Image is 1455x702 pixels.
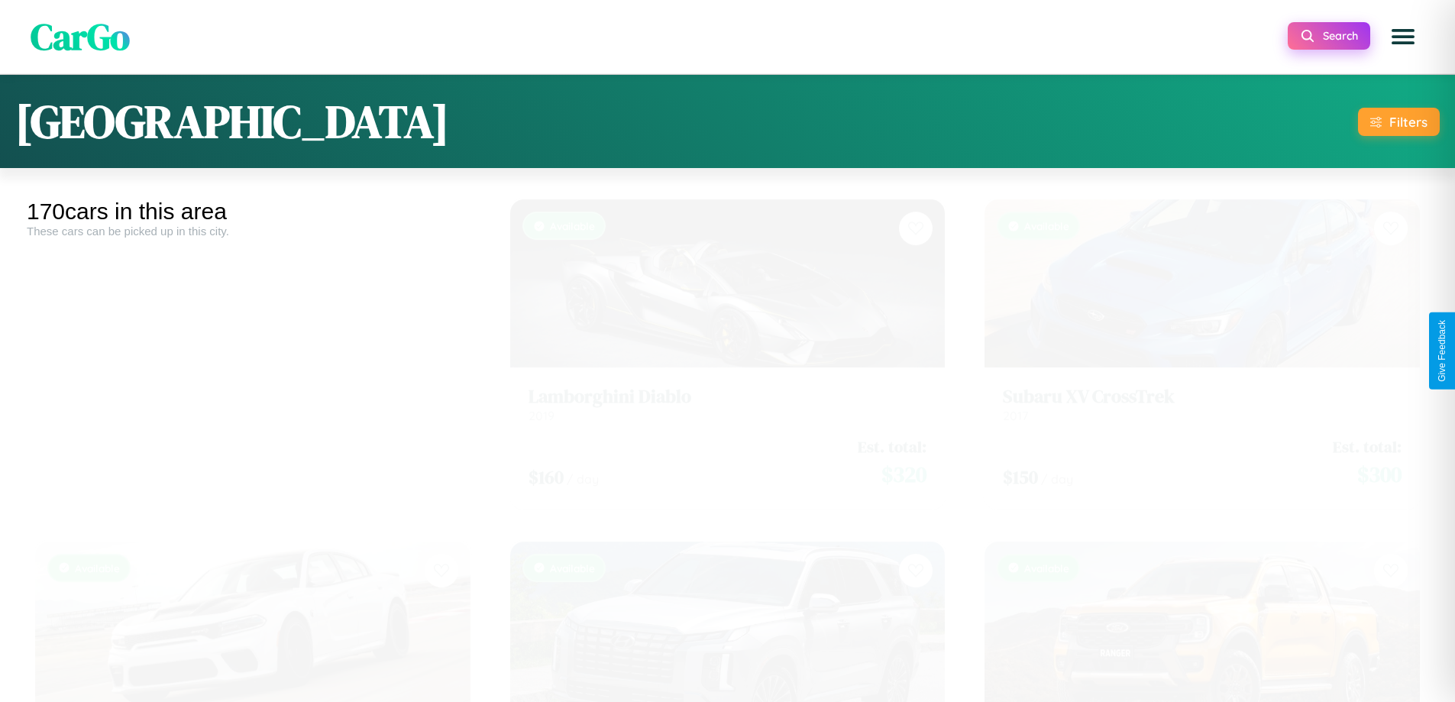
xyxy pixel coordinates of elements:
[1323,29,1358,43] span: Search
[1003,450,1038,475] span: $ 150
[858,421,926,443] span: Est. total:
[1003,393,1028,409] span: 2017
[1024,547,1069,560] span: Available
[1024,205,1069,218] span: Available
[1003,371,1402,393] h3: Subaru XV CrossTrek
[1357,445,1402,475] span: $ 300
[75,547,120,560] span: Available
[529,371,927,393] h3: Lamborghini Diablo
[1358,108,1440,136] button: Filters
[1382,15,1424,58] button: Open menu
[1288,22,1370,50] button: Search
[881,445,926,475] span: $ 320
[1437,320,1447,382] div: Give Feedback
[550,205,595,218] span: Available
[31,11,130,62] span: CarGo
[529,393,555,409] span: 2019
[27,199,479,225] div: 170 cars in this area
[1389,114,1428,130] div: Filters
[15,90,449,153] h1: [GEOGRAPHIC_DATA]
[529,371,927,409] a: Lamborghini Diablo2019
[1041,457,1073,472] span: / day
[1333,421,1402,443] span: Est. total:
[529,450,564,475] span: $ 160
[27,225,479,238] div: These cars can be picked up in this city.
[567,457,599,472] span: / day
[1003,371,1402,409] a: Subaru XV CrossTrek2017
[550,547,595,560] span: Available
